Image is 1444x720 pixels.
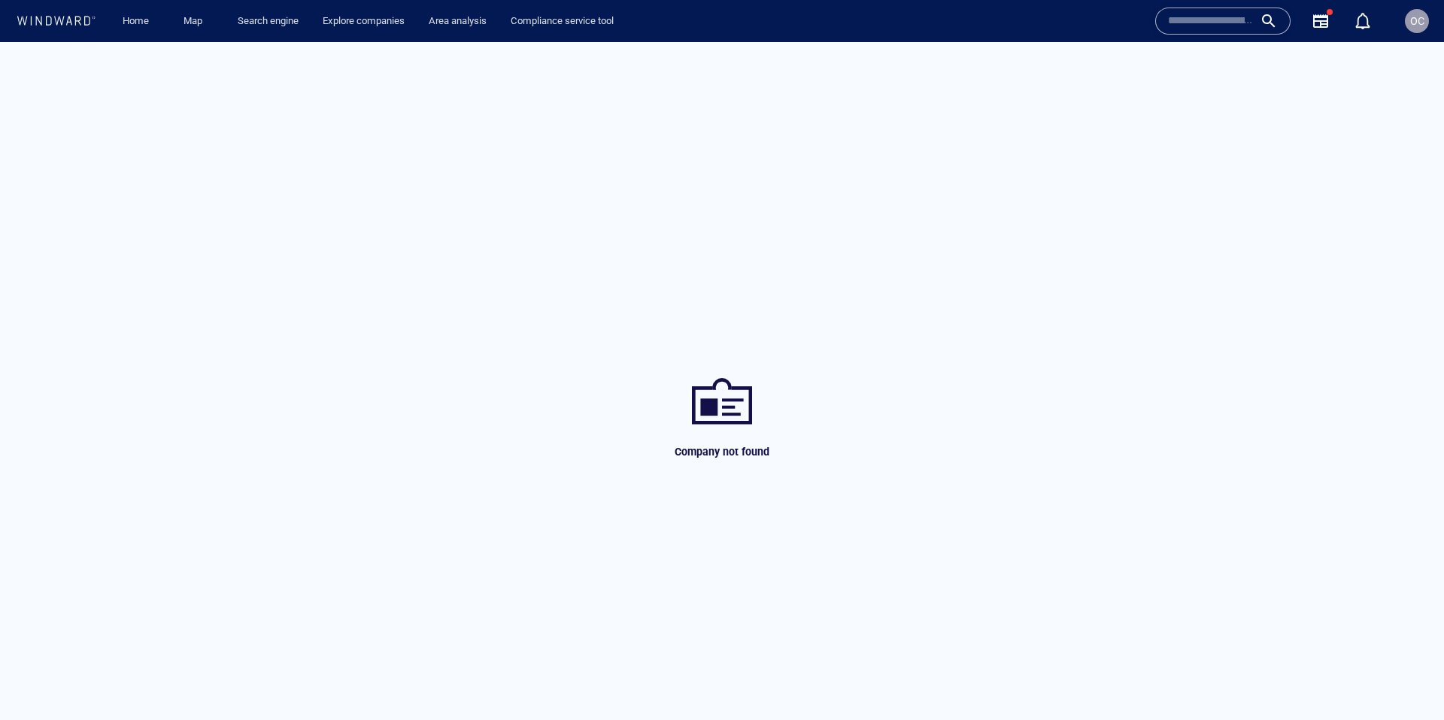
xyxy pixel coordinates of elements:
[1410,15,1424,27] span: OC
[675,401,769,419] p: Company not found
[232,8,305,35] a: Search engine
[423,8,493,35] a: Area analysis
[171,8,220,35] button: Map
[111,8,159,35] button: Home
[505,8,620,35] a: Compliance service tool
[177,8,214,35] a: Map
[1402,6,1432,36] button: OC
[317,8,411,35] a: Explore companies
[117,8,155,35] a: Home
